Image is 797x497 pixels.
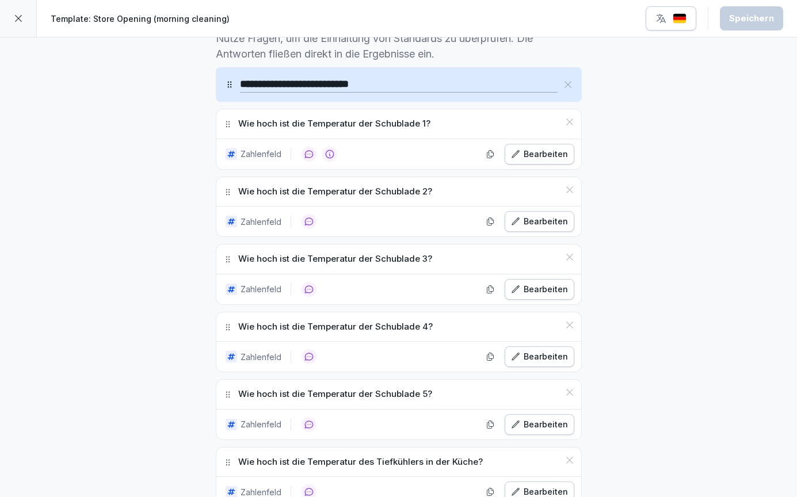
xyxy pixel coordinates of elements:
[505,211,574,232] button: Bearbeiten
[238,117,430,131] p: Wie hoch ist die Temperatur der Schublade 1?
[720,6,783,30] button: Speichern
[238,456,483,469] p: Wie hoch ist die Temperatur des Tiefkühlers in der Küche?
[241,418,281,430] p: Zahlenfeld
[511,350,568,363] div: Bearbeiten
[241,216,281,228] p: Zahlenfeld
[238,185,432,198] p: Wie hoch ist die Temperatur der Schublade 2?
[505,346,574,367] button: Bearbeiten
[511,418,568,431] div: Bearbeiten
[505,144,574,165] button: Bearbeiten
[511,215,568,228] div: Bearbeiten
[241,148,281,160] p: Zahlenfeld
[238,388,432,401] p: Wie hoch ist die Temperatur der Schublade 5?
[238,253,432,266] p: Wie hoch ist die Temperatur der Schublade 3?
[511,148,568,160] div: Bearbeiten
[511,283,568,296] div: Bearbeiten
[51,13,230,25] p: Template: Store Opening (morning cleaning)
[505,279,574,300] button: Bearbeiten
[241,351,281,363] p: Zahlenfeld
[505,414,574,435] button: Bearbeiten
[241,283,281,295] p: Zahlenfeld
[729,12,774,25] div: Speichern
[216,30,582,62] p: Nutze Fragen, um die Einhaltung von Standards zu überprüfen. Die Antworten fließen direkt in die ...
[673,13,687,24] img: de.svg
[238,320,433,334] p: Wie hoch ist die Temperatur der Schublade 4?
